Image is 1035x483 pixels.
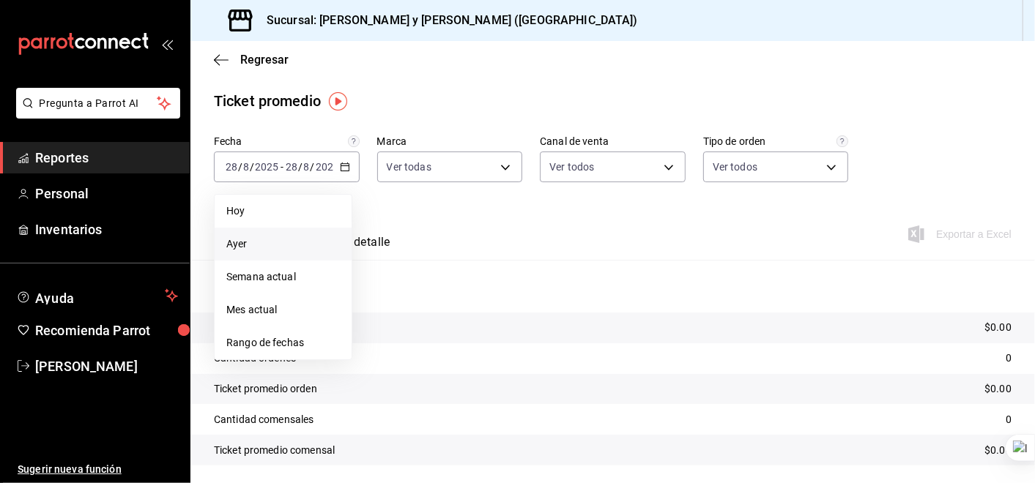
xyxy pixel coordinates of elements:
[226,236,340,252] span: Ayer
[1006,412,1012,427] p: 0
[984,381,1012,397] p: $0.00
[703,137,849,147] label: Tipo de orden
[984,443,1012,458] p: $0.00
[35,220,178,239] span: Inventarios
[329,92,347,111] img: Tooltip marker
[285,161,298,173] input: --
[225,161,238,173] input: --
[35,321,178,340] span: Recomienda Parrot
[377,137,523,147] label: Marca
[713,160,757,174] span: Ver todos
[35,148,178,168] span: Reportes
[214,90,321,112] div: Ticket promedio
[984,320,1012,335] p: $0.00
[255,12,638,29] h3: Sucursal: [PERSON_NAME] y [PERSON_NAME] ([GEOGRAPHIC_DATA])
[226,302,340,318] span: Mes actual
[348,135,360,147] svg: Información delimitada a máximo 62 días.
[16,88,180,119] button: Pregunta a Parrot AI
[40,96,157,111] span: Pregunta a Parrot AI
[549,160,594,174] span: Ver todos
[254,161,279,173] input: ----
[298,161,303,173] span: /
[250,161,254,173] span: /
[214,53,289,67] button: Regresar
[18,462,178,477] span: Sugerir nueva función
[226,269,340,285] span: Semana actual
[10,106,180,121] a: Pregunta a Parrot AI
[333,235,390,260] button: Ver detalle
[238,161,242,173] span: /
[836,135,848,147] svg: Todas las órdenes contabilizan 1 comensal a excepción de órdenes de mesa con comensales obligator...
[214,277,1012,295] p: Resumen
[303,161,311,173] input: --
[226,335,340,351] span: Rango de fechas
[214,381,317,397] p: Ticket promedio orden
[315,161,340,173] input: ----
[281,161,283,173] span: -
[214,443,335,458] p: Ticket promedio comensal
[540,137,686,147] label: Canal de venta
[35,356,178,376] span: [PERSON_NAME]
[311,161,315,173] span: /
[387,160,431,174] span: Ver todas
[214,137,360,147] label: Fecha
[35,184,178,203] span: Personal
[1006,351,1012,366] p: 0
[214,412,314,427] p: Cantidad comensales
[226,203,340,219] span: Hoy
[161,38,173,50] button: open_drawer_menu
[242,161,250,173] input: --
[240,53,289,67] span: Regresar
[35,287,159,304] span: Ayuda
